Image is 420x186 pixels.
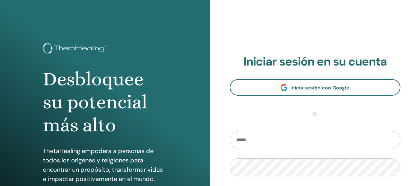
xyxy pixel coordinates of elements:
[43,146,167,184] p: ThetaHealing empodera a personas de todos los orígenes y religiones para encontrar un propósito, ...
[43,68,167,137] h1: Desbloquee su potencial más alto
[230,55,401,69] h2: Iniciar sesión en su cuenta
[230,79,401,96] a: Inicia sesión con Google
[310,111,320,118] span: o
[290,84,349,91] span: Inicia sesión con Google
